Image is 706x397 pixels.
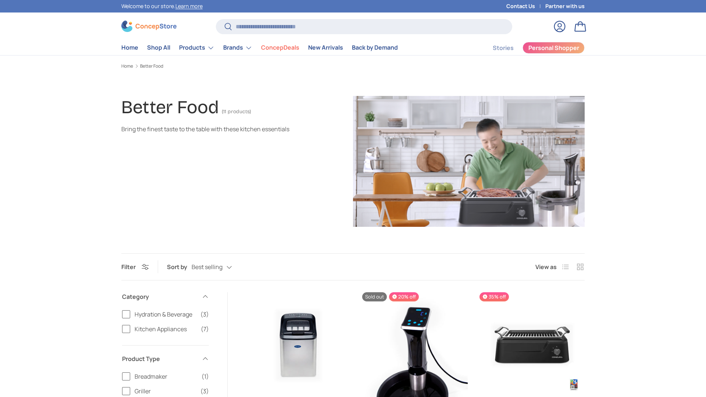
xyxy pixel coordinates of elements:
[528,45,579,51] span: Personal Shopper
[121,21,176,32] img: ConcepStore
[545,2,585,10] a: Partner with us
[121,40,138,55] a: Home
[352,40,398,55] a: Back by Demand
[121,263,136,271] span: Filter
[147,40,170,55] a: Shop All
[122,283,209,310] summary: Category
[200,387,209,396] span: (3)
[179,40,214,55] a: Products
[135,325,196,333] span: Kitchen Appliances
[308,40,343,55] a: New Arrivals
[122,292,197,301] span: Category
[362,292,387,301] span: Sold out
[261,40,299,55] a: ConcepDeals
[192,261,247,273] button: Best selling
[353,96,585,227] img: Better Food
[122,346,209,372] summary: Product Type
[523,42,585,54] a: Personal Shopper
[223,40,252,55] a: Brands
[121,40,398,55] nav: Primary
[122,354,197,363] span: Product Type
[535,262,557,271] span: View as
[121,125,312,133] div: Bring the finest taste to the table with these kitchen essentials
[175,3,203,10] a: Learn more
[475,40,585,55] nav: Secondary
[506,2,545,10] a: Contact Us
[201,325,209,333] span: (7)
[135,372,197,381] span: Breadmaker
[192,264,222,271] span: Best selling
[389,292,419,301] span: 20% off
[222,108,251,115] span: (11 products)
[219,40,257,55] summary: Brands
[202,372,209,381] span: (1)
[140,64,163,68] a: Better Food
[493,41,514,55] a: Stories
[121,63,585,69] nav: Breadcrumbs
[121,96,219,118] h1: Better Food
[121,64,133,68] a: Home
[200,310,209,319] span: (3)
[167,262,192,271] label: Sort by
[479,292,509,301] span: 35% off
[121,2,203,10] p: Welcome to our store.
[135,387,196,396] span: Griller
[135,310,196,319] span: Hydration & Beverage
[175,40,219,55] summary: Products
[121,263,149,271] button: Filter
